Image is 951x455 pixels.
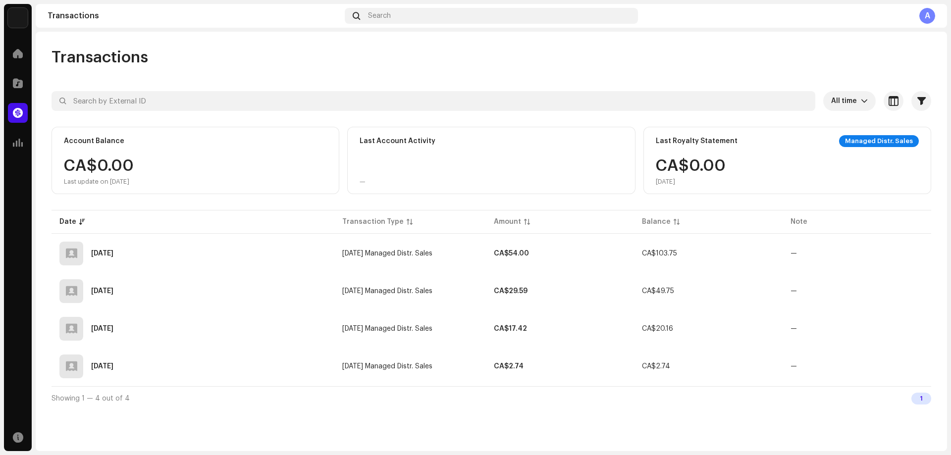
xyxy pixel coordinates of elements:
span: CA$20.16 [642,325,673,332]
div: Managed Distr. Sales [839,135,919,147]
div: Last Royalty Statement [656,137,738,145]
div: Oct 1, 2025 [91,250,113,257]
span: Search [368,12,391,20]
span: CA$103.75 [642,250,677,257]
span: CA$2.74 [642,363,670,370]
div: [DATE] [656,178,726,186]
input: Search by External ID [52,91,815,111]
div: Date [59,217,76,227]
strong: CA$17.42 [494,325,527,332]
span: Oct 2025 Managed Distr. Sales [342,250,432,257]
div: Transaction Type [342,217,404,227]
span: All time [831,91,861,111]
re-a-table-badge: — [791,288,797,295]
strong: CA$2.74 [494,363,524,370]
div: Account Balance [64,137,124,145]
re-a-table-badge: — [791,325,797,332]
div: Sep 1, 2025 [91,288,113,295]
strong: CA$29.59 [494,288,528,295]
span: Jul 2025 Managed Distr. Sales [342,363,432,370]
span: Transactions [52,48,148,67]
span: Aug 2025 Managed Distr. Sales [342,325,432,332]
div: Amount [494,217,521,227]
div: A [919,8,935,24]
re-a-table-badge: — [791,363,797,370]
div: — [360,178,366,186]
span: Showing 1 — 4 out of 4 [52,395,130,402]
span: Sep 2025 Managed Distr. Sales [342,288,432,295]
div: Aug 1, 2025 [91,325,113,332]
div: dropdown trigger [861,91,868,111]
re-a-table-badge: — [791,250,797,257]
div: 1 [911,393,931,404]
div: Last Account Activity [360,137,435,145]
div: Transactions [48,12,341,20]
div: Last update on [DATE] [64,178,134,186]
img: 190830b2-3b53-4b0d-992c-d3620458de1d [8,8,28,28]
span: CA$49.75 [642,288,674,295]
div: Jul 1, 2025 [91,363,113,370]
div: Balance [642,217,671,227]
strong: CA$54.00 [494,250,529,257]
